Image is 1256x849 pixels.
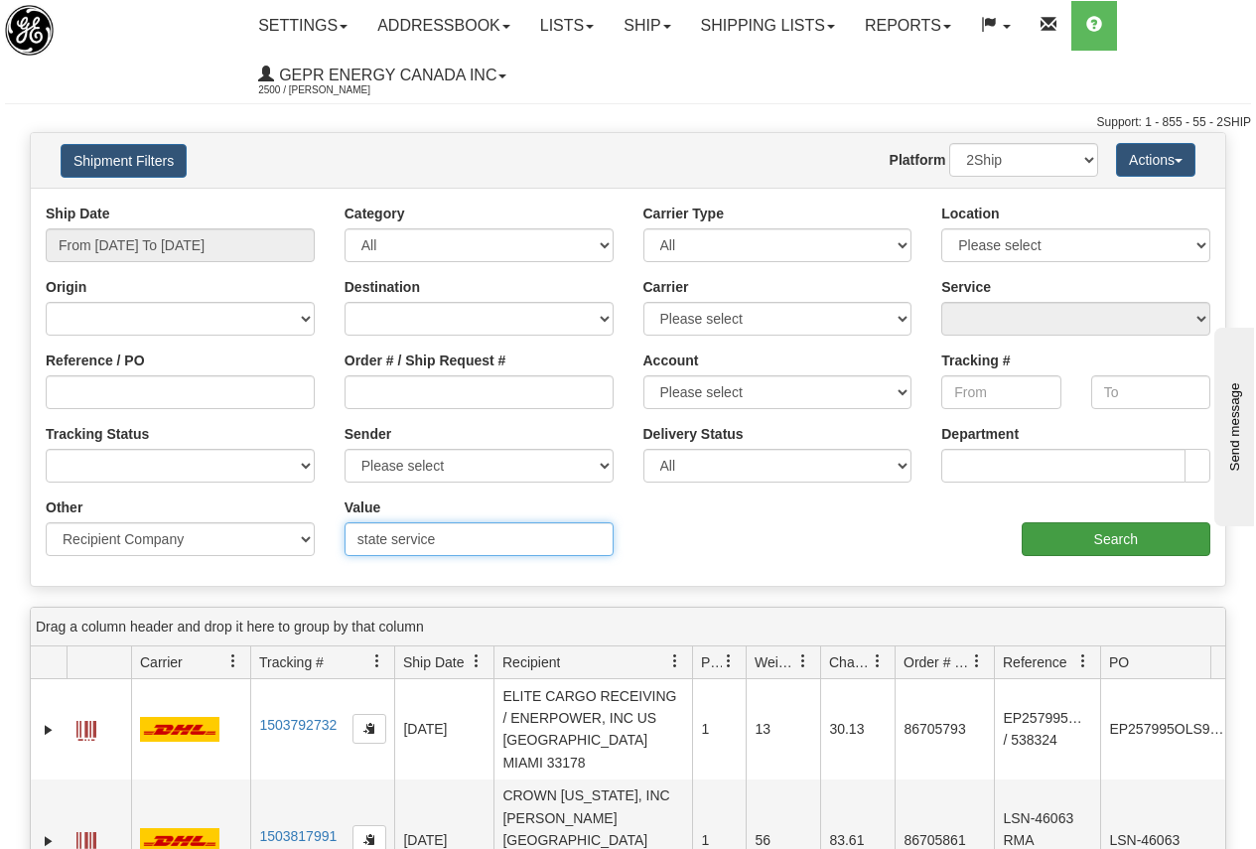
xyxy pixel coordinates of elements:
span: 2500 / [PERSON_NAME] [258,80,407,100]
a: Settings [243,1,362,51]
a: GEPR Energy Canada Inc 2500 / [PERSON_NAME] [243,51,521,100]
td: EP257995OLS99527627 / 538324 [994,679,1100,779]
a: Charge filter column settings [861,644,895,678]
label: Destination [345,277,420,297]
td: EP257995OLS99527627 [1100,679,1232,779]
td: 13 [746,679,820,779]
label: Sender [345,424,391,444]
a: Packages filter column settings [712,644,746,678]
label: Account [643,351,699,370]
span: Recipient [502,652,560,672]
div: Support: 1 - 855 - 55 - 2SHIP [5,114,1251,131]
td: ELITE CARGO RECEIVING / ENERPOWER, INC US [GEOGRAPHIC_DATA] MIAMI 33178 [493,679,692,779]
th: Press ctrl + space to group [895,646,994,679]
a: Recipient filter column settings [658,644,692,678]
a: Weight filter column settings [786,644,820,678]
label: Service [941,277,991,297]
a: Order # / Ship Request # filter column settings [960,644,994,678]
span: GEPR Energy Canada Inc [274,67,496,83]
label: Carrier [643,277,689,297]
td: 30.13 [820,679,895,779]
span: Reference [1003,652,1067,672]
a: Addressbook [362,1,525,51]
input: Search [1022,522,1211,556]
label: Location [941,204,999,223]
input: From [941,375,1060,409]
input: To [1091,375,1210,409]
th: Press ctrl + space to group [394,646,493,679]
span: Tracking # [259,652,324,672]
label: Order # / Ship Request # [345,351,506,370]
th: Press ctrl + space to group [820,646,895,679]
img: 7 - DHL_Worldwide [140,717,219,742]
span: PO [1109,652,1129,672]
label: Value [345,497,381,517]
a: Lists [525,1,609,51]
label: Origin [46,277,86,297]
label: Tracking # [941,351,1010,370]
th: Press ctrl + space to group [131,646,250,679]
th: Press ctrl + space to group [67,646,131,679]
label: Platform [890,150,946,170]
label: Carrier Type [643,204,724,223]
iframe: chat widget [1210,323,1254,525]
a: Carrier filter column settings [216,644,250,678]
div: Send message [15,17,184,32]
a: Label [76,712,96,744]
span: Weight [755,652,796,672]
button: Copy to clipboard [352,714,386,744]
th: Press ctrl + space to group [746,646,820,679]
th: Press ctrl + space to group [250,646,394,679]
a: 1503792732 [259,717,337,733]
td: 1 [692,679,746,779]
a: Expand [39,720,59,740]
span: Charge [829,652,871,672]
td: 86705793 [895,679,994,779]
a: 1503817991 [259,828,337,844]
a: Ship [609,1,685,51]
span: Packages [701,652,722,672]
label: Tracking Status [46,424,149,444]
a: Tracking # filter column settings [360,644,394,678]
button: Shipment Filters [61,144,187,178]
label: Ship Date [46,204,110,223]
th: Press ctrl + space to group [1100,646,1232,679]
label: Category [345,204,405,223]
a: Ship Date filter column settings [460,644,493,678]
label: Other [46,497,82,517]
a: Shipping lists [686,1,850,51]
button: Actions [1116,143,1195,177]
a: Reports [850,1,966,51]
th: Press ctrl + space to group [692,646,746,679]
th: Press ctrl + space to group [493,646,692,679]
label: Delivery Status [643,424,744,444]
label: Reference / PO [46,351,145,370]
img: logo2500.jpg [5,5,54,56]
a: Reference filter column settings [1066,644,1100,678]
span: Ship Date [403,652,464,672]
td: [DATE] [394,679,493,779]
span: Order # / Ship Request # [904,652,970,672]
div: grid grouping header [31,608,1225,646]
a: PO filter column settings [1198,644,1232,678]
th: Press ctrl + space to group [994,646,1100,679]
span: Carrier [140,652,183,672]
label: Department [941,424,1019,444]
